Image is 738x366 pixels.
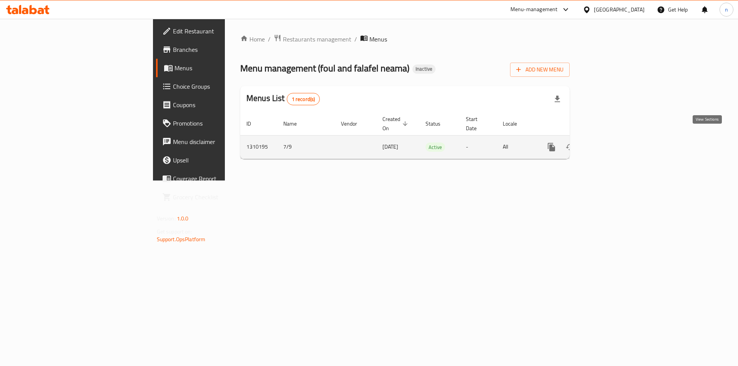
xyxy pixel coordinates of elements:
[173,45,270,54] span: Branches
[156,132,276,151] a: Menu disclaimer
[594,5,645,14] div: [GEOGRAPHIC_DATA]
[173,26,270,36] span: Edit Restaurant
[173,156,270,165] span: Upsell
[156,188,276,206] a: Grocery Checklist
[157,234,206,244] a: Support.OpsPlatform
[516,65,563,75] span: Add New Menu
[725,5,728,14] span: n
[173,100,270,109] span: Coupons
[157,227,192,237] span: Get support on:
[466,114,487,133] span: Start Date
[542,138,561,156] button: more
[287,93,320,105] div: Total records count
[173,137,270,146] span: Menu disclaimer
[156,22,276,40] a: Edit Restaurant
[156,114,276,132] a: Promotions
[173,174,270,183] span: Coverage Report
[382,114,410,133] span: Created On
[497,135,536,159] td: All
[156,40,276,59] a: Branches
[240,112,622,159] table: enhanced table
[173,192,270,202] span: Grocery Checklist
[240,34,570,44] nav: breadcrumb
[156,77,276,96] a: Choice Groups
[341,119,367,128] span: Vendor
[460,135,497,159] td: -
[156,151,276,169] a: Upsell
[277,135,335,159] td: 7/9
[240,60,409,77] span: Menu management ( foul and falafel neama )
[156,59,276,77] a: Menus
[157,214,176,224] span: Version:
[283,35,351,44] span: Restaurants management
[274,34,351,44] a: Restaurants management
[246,119,261,128] span: ID
[369,35,387,44] span: Menus
[426,119,450,128] span: Status
[412,66,435,72] span: Inactive
[287,96,320,103] span: 1 record(s)
[177,214,189,224] span: 1.0.0
[283,119,307,128] span: Name
[412,65,435,74] div: Inactive
[510,5,558,14] div: Menu-management
[173,82,270,91] span: Choice Groups
[354,35,357,44] li: /
[156,96,276,114] a: Coupons
[156,169,276,188] a: Coverage Report
[426,143,445,152] span: Active
[536,112,622,136] th: Actions
[503,119,527,128] span: Locale
[173,119,270,128] span: Promotions
[510,63,570,77] button: Add New Menu
[382,142,398,152] span: [DATE]
[561,138,579,156] button: Change Status
[175,63,270,73] span: Menus
[246,93,320,105] h2: Menus List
